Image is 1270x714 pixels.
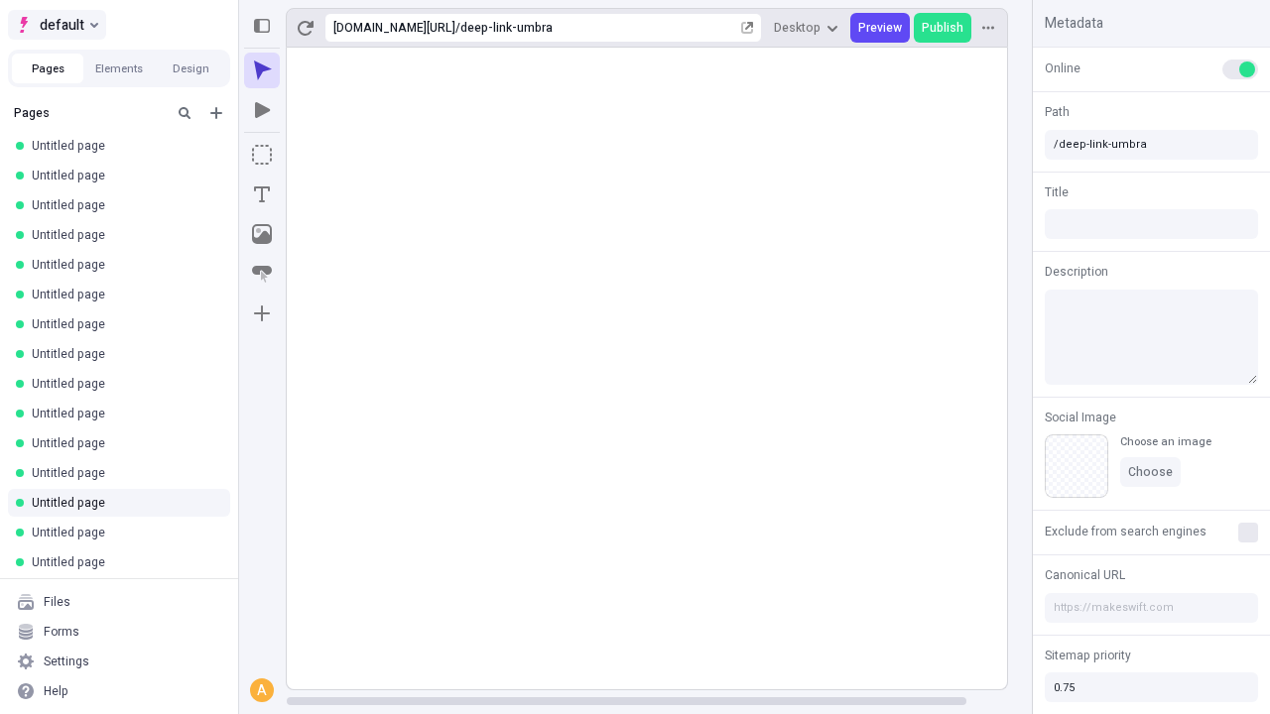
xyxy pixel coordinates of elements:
[1045,566,1125,584] span: Canonical URL
[83,54,155,83] button: Elements
[1045,647,1131,664] span: Sitemap priority
[460,20,737,36] div: deep-link-umbra
[14,105,165,121] div: Pages
[244,137,280,173] button: Box
[333,20,455,36] div: [URL][DOMAIN_NAME]
[32,495,214,511] div: Untitled page
[32,376,214,392] div: Untitled page
[32,316,214,332] div: Untitled page
[44,594,70,610] div: Files
[32,227,214,243] div: Untitled page
[914,13,971,43] button: Publish
[1045,103,1070,121] span: Path
[850,13,910,43] button: Preview
[44,624,79,640] div: Forms
[1045,59,1080,77] span: Online
[8,10,106,40] button: Select site
[32,168,214,183] div: Untitled page
[32,465,214,481] div: Untitled page
[44,654,89,669] div: Settings
[766,13,846,43] button: Desktop
[204,101,228,125] button: Add new
[32,554,214,570] div: Untitled page
[1045,523,1206,540] span: Exclude from search engines
[774,20,821,36] span: Desktop
[1045,409,1116,426] span: Social Image
[1120,434,1211,449] div: Choose an image
[244,177,280,212] button: Text
[1045,263,1108,281] span: Description
[1128,464,1173,480] span: Choose
[32,257,214,273] div: Untitled page
[32,138,214,154] div: Untitled page
[1045,183,1069,201] span: Title
[858,20,902,36] span: Preview
[12,54,83,83] button: Pages
[32,287,214,302] div: Untitled page
[455,20,460,36] div: /
[44,683,68,699] div: Help
[1045,593,1258,623] input: https://makeswift.com
[257,680,267,702] span: A
[32,406,214,421] div: Untitled page
[32,346,214,362] div: Untitled page
[32,197,214,213] div: Untitled page
[922,20,963,36] span: Publish
[1120,457,1181,487] button: Choose
[32,525,214,540] div: Untitled page
[40,13,84,37] span: default
[155,54,226,83] button: Design
[32,435,214,451] div: Untitled page
[244,256,280,292] button: Button
[244,216,280,252] button: Image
